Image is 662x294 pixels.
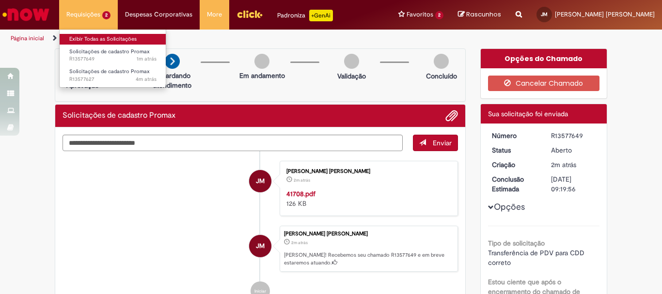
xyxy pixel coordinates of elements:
ul: Trilhas de página [7,30,434,47]
h2: Solicitações de cadastro Promax Histórico de tíquete [63,111,175,120]
p: Em andamento [239,71,285,80]
p: +GenAi [309,10,333,21]
b: Tipo de solicitação [488,239,545,248]
span: 2 [435,11,443,19]
time: 29/09/2025 15:19:47 [551,160,576,169]
dt: Criação [485,160,544,170]
span: More [207,10,222,19]
span: Despesas Corporativas [125,10,192,19]
a: Aberto R13577627 : Solicitações de cadastro Promax [60,66,166,84]
button: Adicionar anexos [445,109,458,122]
span: [PERSON_NAME] [PERSON_NAME] [555,10,655,18]
span: Transferência de PDV para CDD correto [488,248,586,267]
p: [PERSON_NAME]! Recebemos seu chamado R13577649 e em breve estaremos atuando. [284,251,453,266]
span: JM [256,170,265,193]
ul: Requisições [59,29,166,88]
div: Jessica Cavalheiro Marani [249,235,271,257]
div: Padroniza [277,10,333,21]
span: 4m atrás [136,76,157,83]
span: JM [541,11,548,17]
dt: Número [485,131,544,140]
span: Sua solicitação foi enviada [488,109,568,118]
div: [PERSON_NAME] [PERSON_NAME] [284,231,453,237]
img: img-circle-grey.png [344,54,359,69]
a: 41708.pdf [286,189,315,198]
span: Requisições [66,10,100,19]
a: Exibir Todas as Solicitações [60,34,166,45]
span: 2m atrás [291,240,308,246]
img: img-circle-grey.png [254,54,269,69]
div: 126 KB [286,189,448,208]
img: click_logo_yellow_360x200.png [236,7,263,21]
span: 2m atrás [551,160,576,169]
time: 29/09/2025 15:19:47 [291,240,308,246]
div: R13577649 [551,131,596,140]
span: Solicitações de cadastro Promax [69,48,150,55]
span: Favoritos [407,10,433,19]
div: Opções do Chamado [481,49,607,68]
p: Concluído [426,71,457,81]
span: R13577649 [69,55,157,63]
img: img-circle-grey.png [434,54,449,69]
time: 29/09/2025 15:17:05 [136,76,157,83]
span: JM [256,234,265,258]
span: Solicitações de cadastro Promax [69,68,150,75]
div: 29/09/2025 15:19:47 [551,160,596,170]
div: [DATE] 09:19:56 [551,174,596,194]
img: arrow-next.png [165,54,180,69]
span: 2m atrás [294,177,310,183]
time: 29/09/2025 15:19:53 [137,55,157,62]
dt: Status [485,145,544,155]
span: R13577627 [69,76,157,83]
button: Enviar [413,135,458,151]
textarea: Digite sua mensagem aqui... [63,135,403,151]
img: ServiceNow [1,5,51,24]
a: Página inicial [11,34,44,42]
a: Aberto R13577649 : Solicitações de cadastro Promax [60,46,166,64]
button: Cancelar Chamado [488,76,600,91]
li: Jessica Cavalheiro Marani [63,226,458,272]
span: Enviar [433,139,452,147]
span: Rascunhos [466,10,501,19]
dt: Conclusão Estimada [485,174,544,194]
span: 1m atrás [137,55,157,62]
a: Rascunhos [458,10,501,19]
div: Jessica Cavalheiro Marani [249,170,271,192]
span: 2 [102,11,110,19]
time: 29/09/2025 15:19:44 [294,177,310,183]
div: Aberto [551,145,596,155]
p: Aguardando atendimento [149,71,196,90]
p: Validação [337,71,366,81]
div: [PERSON_NAME] [PERSON_NAME] [286,169,448,174]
